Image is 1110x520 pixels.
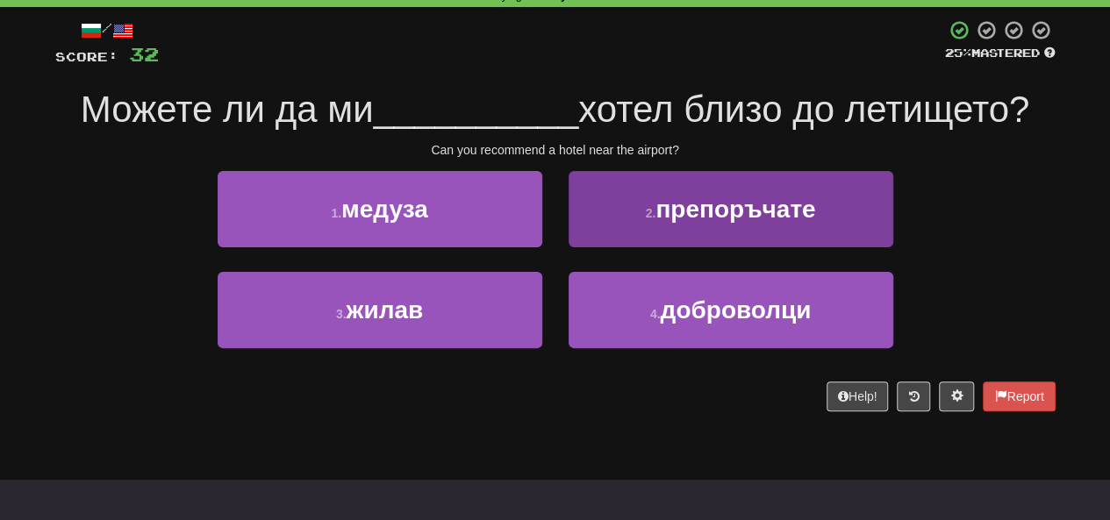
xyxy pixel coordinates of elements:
[331,206,341,220] small: 1 .
[897,381,930,411] button: Round history (alt+y)
[347,296,424,324] span: жилав
[374,89,579,130] span: __________
[827,381,889,411] button: Help!
[983,381,1055,411] button: Report
[55,141,1056,159] div: Can you recommend a hotel near the airport?
[341,196,428,223] span: медуза
[218,272,542,348] button: 3.жилав
[129,43,159,65] span: 32
[569,171,893,247] button: 2.препоръчате
[218,171,542,247] button: 1.медуза
[55,49,118,64] span: Score:
[660,296,811,324] span: доброволци
[650,307,661,321] small: 4 .
[646,206,656,220] small: 2 .
[945,46,971,60] span: 25 %
[336,307,347,321] small: 3 .
[55,19,159,41] div: /
[81,89,374,130] span: Можете ли да ми
[578,89,1029,130] span: хотел близо до летището?
[945,46,1056,61] div: Mastered
[655,196,815,223] span: препоръчате
[569,272,893,348] button: 4.доброволци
